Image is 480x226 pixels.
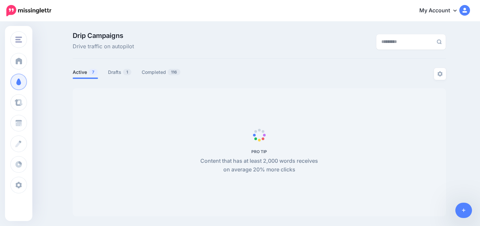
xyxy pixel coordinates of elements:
img: menu.png [15,37,22,43]
span: Drive traffic on autopilot [73,42,134,51]
span: 1 [123,69,131,75]
span: 116 [168,69,180,75]
span: Drip Campaigns [73,32,134,39]
p: Content that has at least 2,000 words receives on average 20% more clicks [197,157,322,174]
a: Drafts1 [108,68,132,76]
img: search-grey-6.png [437,39,442,44]
h5: PRO TIP [197,149,322,154]
img: settings-grey.png [437,71,443,77]
a: Active7 [73,68,98,76]
a: My Account [413,3,470,19]
span: 7 [89,69,98,75]
a: Completed116 [142,68,181,76]
img: Missinglettr [6,5,51,16]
